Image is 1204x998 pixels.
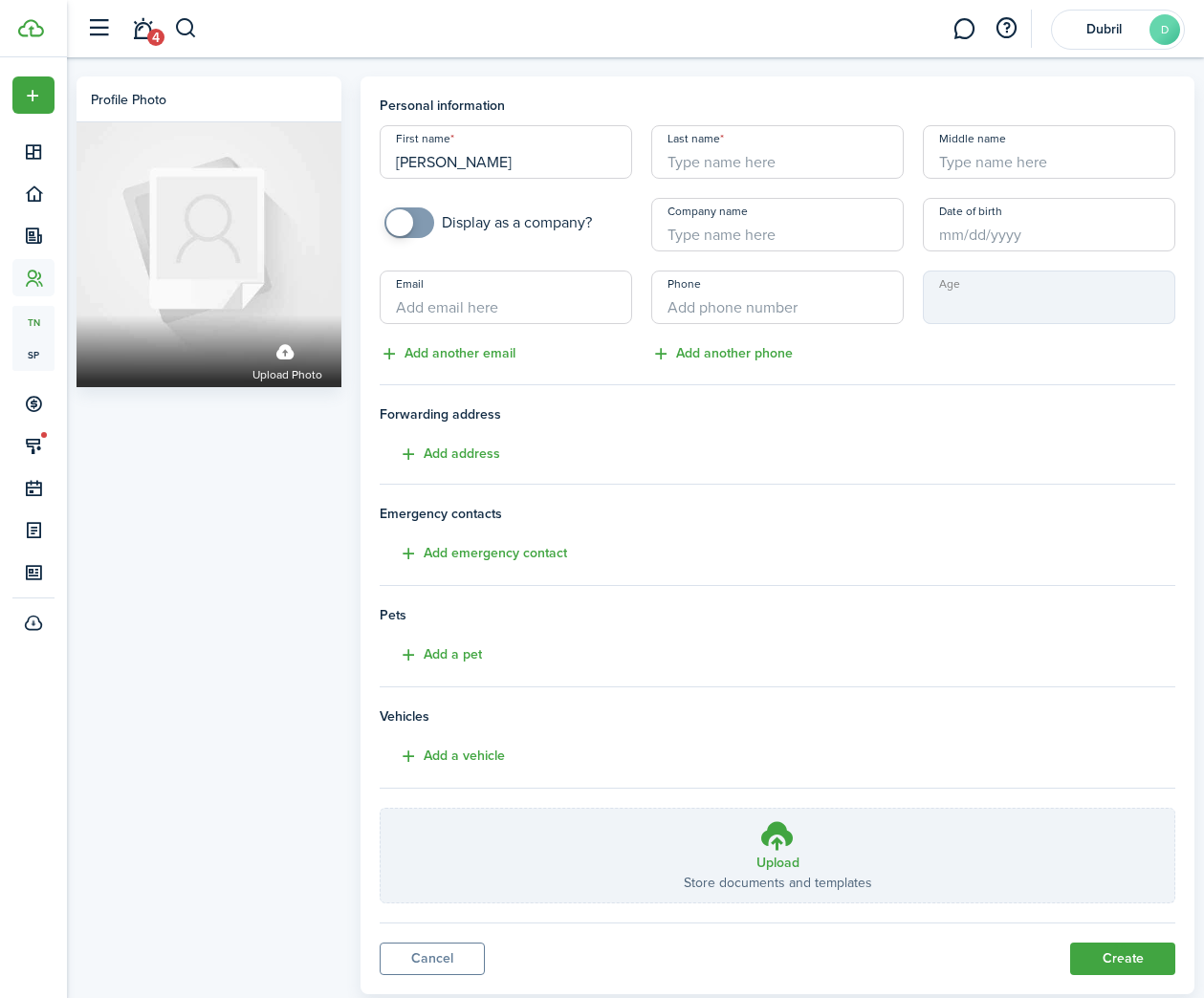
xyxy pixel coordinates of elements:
[380,605,1175,625] h4: Pets
[923,125,1175,179] input: Type name here
[684,873,872,893] p: Store documents and templates
[651,343,793,365] button: Add another phone
[18,19,44,37] img: TenantCloud
[651,271,904,324] input: Add phone number
[756,853,799,873] h3: Upload
[12,76,55,114] button: Open menu
[147,29,164,46] span: 4
[380,543,567,565] button: Add emergency contact
[124,5,161,54] a: Notifications
[12,306,55,338] a: tn
[380,644,482,666] button: Add a pet
[1065,23,1142,36] span: Dubril
[380,746,505,768] button: Add a vehicle
[651,125,904,179] input: Type name here
[174,12,198,45] button: Search
[380,504,1175,524] h4: Emergency contacts
[1070,943,1175,975] button: Create
[252,335,322,385] label: Upload photo
[380,125,632,179] input: Type name here
[380,96,1175,116] h4: Personal information
[990,12,1022,45] button: Open resource center
[1108,906,1204,998] iframe: Chat Widget
[1114,925,1126,983] div: Drag
[252,366,322,385] span: Upload photo
[380,404,1175,424] span: Forwarding address
[380,444,500,466] button: Add address
[923,198,1175,251] input: mm/dd/yyyy
[12,338,55,371] a: sp
[380,343,515,365] button: Add another email
[380,706,1175,727] h4: Vehicles
[91,90,166,110] div: Profile photo
[380,271,632,324] input: Add email here
[1149,14,1180,45] avatar-text: D
[946,5,982,54] a: Messaging
[651,198,904,251] input: Type name here
[80,11,117,47] button: Open sidebar
[380,943,485,975] a: Cancel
